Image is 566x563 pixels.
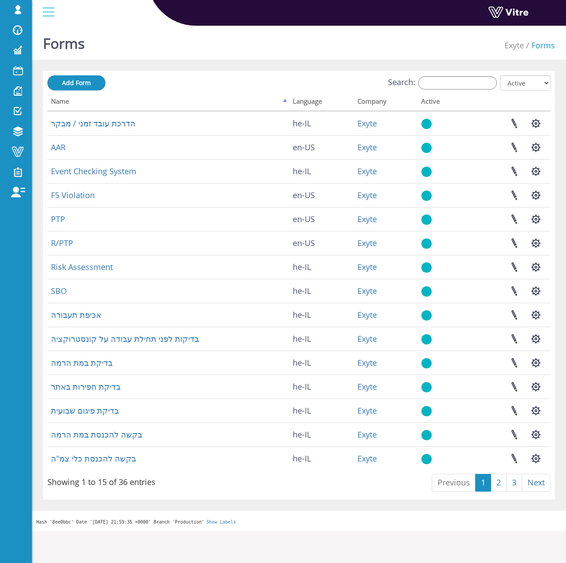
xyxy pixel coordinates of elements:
[524,40,555,51] li: Forms
[421,190,432,201] img: yes
[421,454,432,465] img: yes
[432,474,476,492] a: Previous
[354,94,418,111] th: Company
[289,255,354,279] td: he-IL
[421,382,432,393] img: yes
[51,333,199,344] a: בדיקות לפני תחילת עבודה על קונסטרוקציה
[289,327,354,351] td: he-IL
[289,183,354,207] td: en-US
[421,238,432,249] img: yes
[421,406,432,417] img: yes
[289,375,354,399] td: he-IL
[47,75,105,90] a: Add Form
[475,474,491,492] a: 1
[421,358,432,369] img: yes
[357,166,377,176] a: Exyte
[357,214,377,224] a: Exyte
[51,238,73,248] a: R/PTP
[357,238,377,248] a: Exyte
[62,78,91,87] span: Add Form
[289,94,354,111] th: Language
[43,22,85,60] h1: Forms
[357,309,377,320] a: Exyte
[289,135,354,159] td: en-US
[289,207,354,231] td: en-US
[504,40,524,51] a: Exyte
[421,286,432,297] img: yes
[289,303,354,327] td: he-IL
[421,334,432,345] img: yes
[289,422,354,446] td: he-IL
[51,214,65,224] a: PTP
[289,159,354,183] td: he-IL
[522,474,550,492] a: Next
[421,118,432,129] img: yes
[51,309,101,320] a: אכיפת תעבורה
[421,142,432,153] img: yes
[36,520,204,524] span: Hash '8ee0bbc' Date '[DATE] 21:59:35 +0000' Branch 'Production'
[47,94,289,111] th: Name: activate to sort column descending
[491,474,507,492] a: 2
[289,111,354,135] td: he-IL
[388,76,497,90] label: Search:
[289,399,354,422] td: he-IL
[357,405,377,416] a: Exyte
[421,310,432,321] img: yes
[421,166,432,177] img: yes
[421,262,432,273] img: yes
[506,474,522,492] a: 3
[51,405,119,416] a: בדיקת פיגום שבועית
[51,357,112,368] a: בדיקת במת הרמה
[357,357,377,368] a: Exyte
[418,94,462,111] th: Active
[51,118,136,129] a: הדרכת עובד זמני / מבקר
[357,118,377,129] a: Exyte
[357,333,377,344] a: Exyte
[421,430,432,441] img: yes
[289,231,354,255] td: en-US
[51,429,142,440] a: בקשה להכנסת במת הרמה
[51,381,120,392] a: בדיקת חפירות באתר
[418,76,497,90] input: Search:
[51,262,113,272] a: Risk Assessment
[51,453,136,464] a: בקשה להכנסת כלי צמ"ה
[357,142,377,152] a: Exyte
[421,214,432,225] img: yes
[289,279,354,303] td: he-IL
[357,381,377,392] a: Exyte
[357,262,377,272] a: Exyte
[357,190,377,200] a: Exyte
[51,285,67,296] a: SBO
[357,429,377,440] a: Exyte
[357,453,377,464] a: Exyte
[289,351,354,375] td: he-IL
[289,446,354,470] td: he-IL
[51,190,95,200] a: F5 Violation
[51,166,136,176] a: Event Checking System
[47,473,155,488] div: Showing 1 to 15 of 36 entries
[51,142,66,152] a: AAR
[206,520,236,524] a: Show Labels
[357,285,377,296] a: Exyte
